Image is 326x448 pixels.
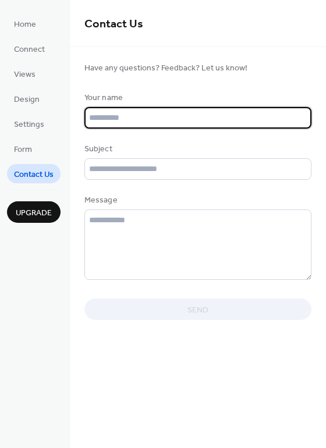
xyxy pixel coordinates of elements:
[14,44,45,56] span: Connect
[7,114,51,133] a: Settings
[7,139,39,158] a: Form
[84,92,309,104] div: Your name
[14,19,36,31] span: Home
[84,194,309,207] div: Message
[7,14,43,33] a: Home
[14,69,36,81] span: Views
[7,201,61,223] button: Upgrade
[7,64,42,83] a: Views
[16,207,52,219] span: Upgrade
[14,144,32,156] span: Form
[84,143,309,155] div: Subject
[84,13,143,35] span: Contact Us
[84,62,311,74] span: Have any questions? Feedback? Let us know!
[14,119,44,131] span: Settings
[7,89,47,108] a: Design
[14,94,40,106] span: Design
[14,169,54,181] span: Contact Us
[7,164,61,183] a: Contact Us
[7,39,52,58] a: Connect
